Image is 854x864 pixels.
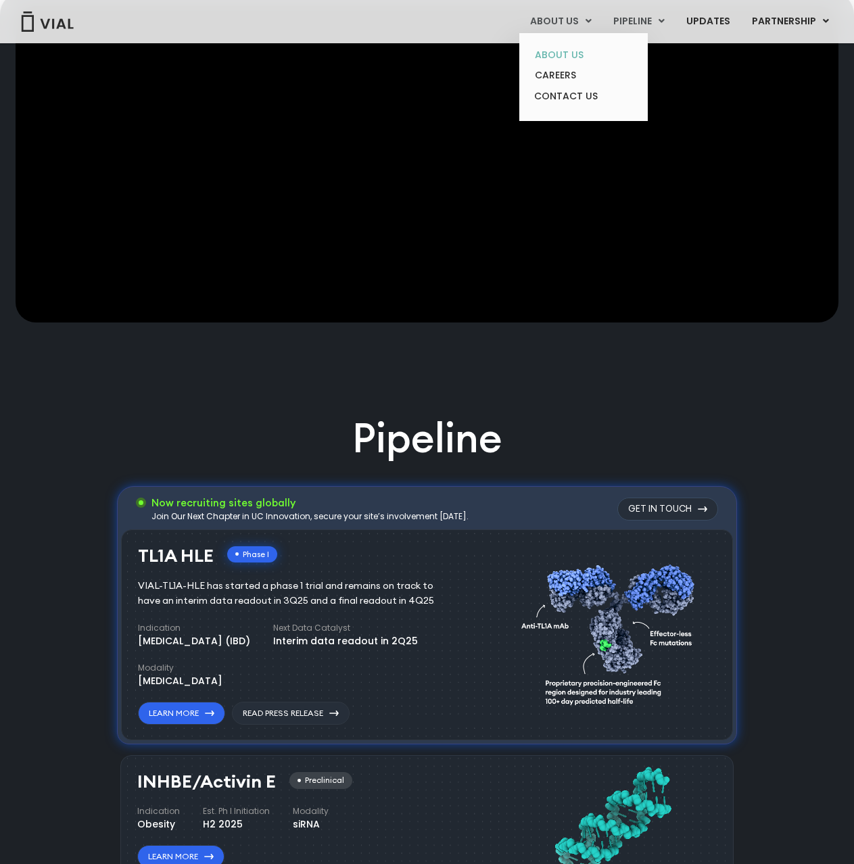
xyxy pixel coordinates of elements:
[524,86,642,107] a: CONTACT US
[151,510,469,523] div: Join Our Next Chapter in UC Innovation, secure your site’s involvement [DATE].
[137,817,180,832] div: Obesity
[138,674,222,688] div: [MEDICAL_DATA]
[203,805,270,817] h4: Est. Ph I Initiation
[151,496,469,510] h3: Now recruiting sites globally
[521,539,703,725] img: TL1A antibody diagram.
[137,772,276,792] h3: INHBE/Activin E
[138,702,225,725] a: Learn More
[352,410,502,466] h2: Pipeline
[138,579,454,608] div: VIAL-TL1A-HLE has started a phase 1 trial and remains on track to have an interim data readout in...
[524,65,642,86] a: CAREERS
[519,10,602,33] a: ABOUT USMenu Toggle
[138,634,250,648] div: [MEDICAL_DATA] (IBD)
[741,10,840,33] a: PARTNERSHIPMenu Toggle
[293,817,329,832] div: siRNA
[602,10,675,33] a: PIPELINEMenu Toggle
[273,622,418,634] h4: Next Data Catalyst
[293,805,329,817] h4: Modality
[273,634,418,648] div: Interim data readout in 2Q25
[203,817,270,832] div: H2 2025
[138,546,214,566] h3: TL1A HLE
[138,622,250,634] h4: Indication
[20,11,74,32] img: Vial Logo
[524,45,642,66] a: ABOUT US
[232,702,350,725] a: Read Press Release
[138,662,222,674] h4: Modality
[137,805,180,817] h4: Indication
[617,498,718,521] a: Get in touch
[675,10,740,33] a: UPDATES
[289,772,352,789] div: Preclinical
[227,546,277,563] div: Phase I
